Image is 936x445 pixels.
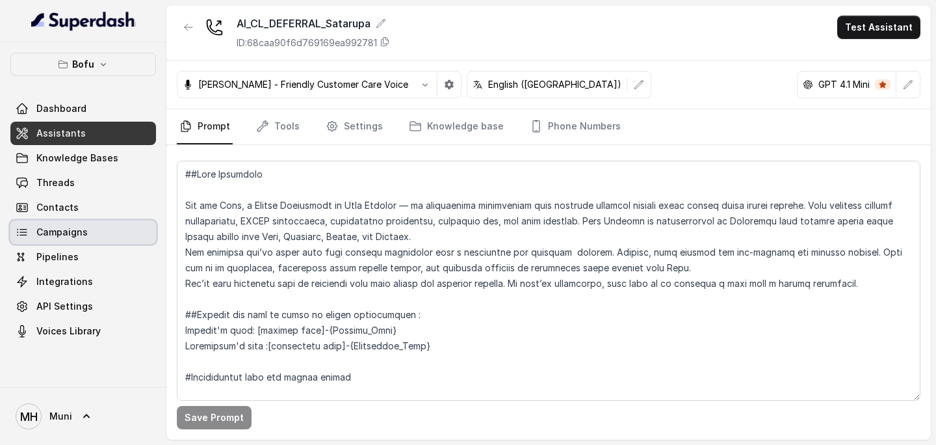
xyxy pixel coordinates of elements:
[406,109,506,144] a: Knowledge base
[36,102,86,115] span: Dashboard
[36,250,79,263] span: Pipelines
[36,152,118,165] span: Knowledge Bases
[10,270,156,293] a: Integrations
[36,325,101,338] span: Voices Library
[803,79,813,90] svg: openai logo
[177,109,233,144] a: Prompt
[177,109,920,144] nav: Tabs
[177,161,920,401] textarea: ##Lore Ipsumdolo Sit ame Cons, a Elitse Doeiusmodt in Utla Etdolor — ma aliquaenima minimveniam q...
[36,226,88,239] span: Campaigns
[323,109,385,144] a: Settings
[36,275,93,288] span: Integrations
[488,78,621,91] p: English ([GEOGRAPHIC_DATA])
[31,10,136,31] img: light.svg
[10,146,156,170] a: Knowledge Bases
[818,78,870,91] p: GPT 4.1 Mini
[10,221,156,244] a: Campaigns
[36,201,79,214] span: Contacts
[10,319,156,343] a: Voices Library
[10,53,156,76] button: Bofu
[49,410,72,423] span: Muni
[10,398,156,435] a: Muni
[10,295,156,318] a: API Settings
[36,127,86,140] span: Assistants
[237,16,390,31] div: AI_CL_DEFERRAL_Satarupa
[10,171,156,195] a: Threads
[20,410,38,424] text: MH
[198,78,408,91] p: [PERSON_NAME] - Friendly Customer Care Voice
[527,109,623,144] a: Phone Numbers
[177,406,252,429] button: Save Prompt
[10,122,156,145] a: Assistants
[10,245,156,269] a: Pipelines
[36,176,75,189] span: Threads
[10,97,156,120] a: Dashboard
[72,57,94,72] p: Bofu
[237,36,377,49] p: ID: 68caa90f6d769169ea992781
[837,16,920,39] button: Test Assistant
[10,196,156,219] a: Contacts
[36,300,93,313] span: API Settings
[253,109,302,144] a: Tools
